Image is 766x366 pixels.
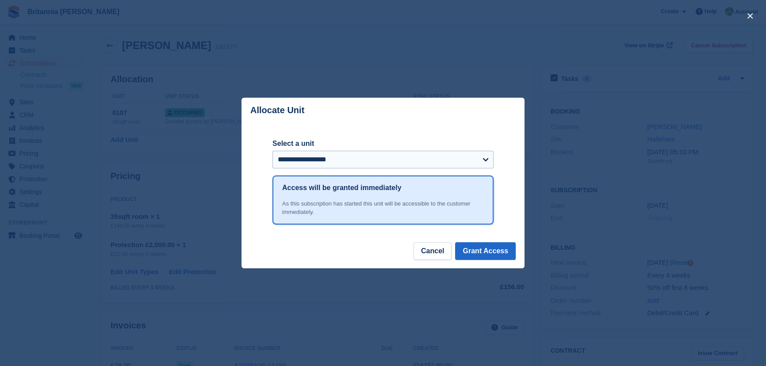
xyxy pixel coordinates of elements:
[272,138,494,149] label: Select a unit
[250,105,304,115] p: Allocate Unit
[743,9,757,23] button: close
[455,242,516,260] button: Grant Access
[414,242,452,260] button: Cancel
[282,199,484,217] div: As this subscription has started this unit will be accessible to the customer immediately.
[282,183,401,193] h1: Access will be granted immediately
